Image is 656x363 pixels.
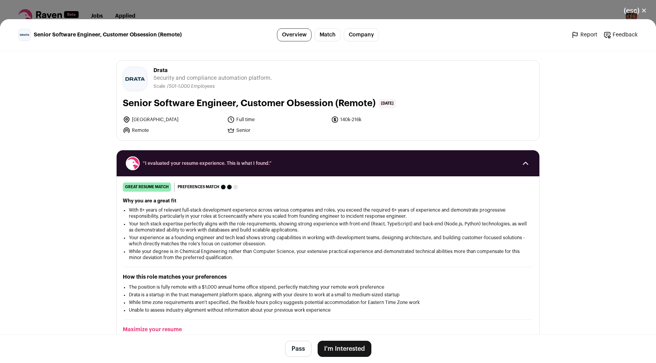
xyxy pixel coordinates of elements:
[34,31,182,39] span: Senior Software Engineer, Customer Obsession (Remote)
[143,160,513,166] span: “I evaluated your resume experience. This is what I found.”
[123,198,533,204] h2: Why you are a great fit
[123,326,533,333] h2: Maximize your resume
[123,273,533,281] h2: How this role matches your preferences
[318,341,371,357] button: I'm Interested
[178,183,219,191] span: Preferences match
[129,221,527,233] li: Your tech stack expertise perfectly aligns with the role requirements, showing strong experience ...
[123,116,223,123] li: [GEOGRAPHIC_DATA]
[153,74,272,82] span: Security and compliance automation platform.
[169,84,215,89] span: 501-1,000 Employees
[129,235,527,247] li: Your experience as a founding engineer and tech lead shows strong capabilities in working with de...
[379,99,396,108] span: [DATE]
[571,31,597,39] a: Report
[123,182,171,192] div: great resume match
[285,341,312,357] button: Pass
[129,299,527,306] li: While time zone requirements aren't specified, the flexible hours policy suggests potential accom...
[153,84,167,89] li: Scale
[153,67,272,74] span: Drata
[123,67,147,91] img: ab2e524e7572068796f7dd13a88b14818c6e22b3aa6e459d34ed3d58b15d2534.jpg
[167,84,215,89] li: /
[227,116,327,123] li: Full time
[227,126,327,134] li: Senior
[123,97,376,110] h1: Senior Software Engineer, Customer Obsession (Remote)
[615,2,656,19] button: Close modal
[123,126,223,134] li: Remote
[129,207,527,219] li: With 8+ years of relevant full-stack development experience across various companies and roles, y...
[277,28,312,41] a: Overview
[129,292,527,298] li: Drata is a startup in the trust management platform space, aligning with your desire to work at a...
[129,284,527,290] li: The position is fully remote with a $1,000 annual home office stipend, perfectly matching your re...
[19,29,30,41] img: ab2e524e7572068796f7dd13a88b14818c6e22b3aa6e459d34ed3d58b15d2534.jpg
[129,307,527,313] li: Unable to assess industry alignment without information about your previous work experience
[315,28,341,41] a: Match
[344,28,379,41] a: Company
[603,31,638,39] a: Feedback
[331,116,431,123] li: 140k-216k
[129,248,527,261] li: While your degree is in Chemical Engineering rather than Computer Science, your extensive practic...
